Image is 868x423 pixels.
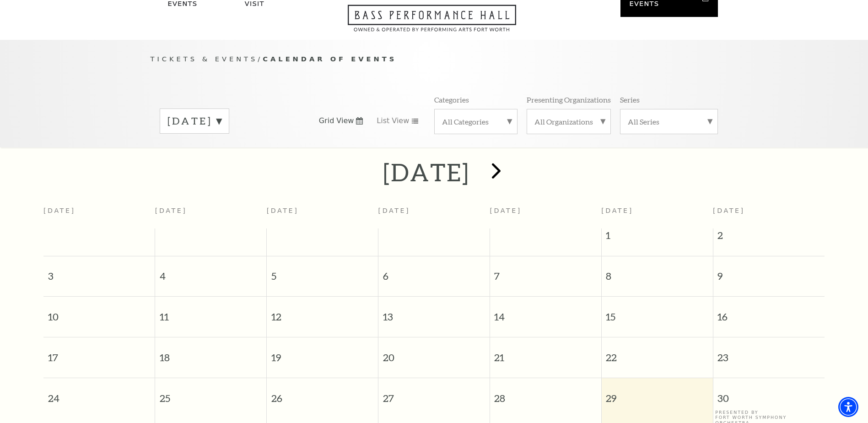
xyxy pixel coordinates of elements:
span: 6 [378,256,490,288]
span: List View [377,116,409,126]
span: 15 [602,297,713,328]
label: All Categories [442,117,510,126]
th: [DATE] [43,201,155,228]
button: next [478,156,512,189]
span: 13 [378,297,490,328]
p: Series [620,95,640,104]
label: [DATE] [167,114,221,128]
span: Calendar of Events [263,55,397,63]
p: / [151,54,718,65]
span: 10 [43,297,155,328]
span: 1 [602,228,713,247]
span: 19 [267,337,378,369]
span: 8 [602,256,713,288]
p: Presenting Organizations [527,95,611,104]
span: 2 [713,228,825,247]
span: Tickets & Events [151,55,258,63]
span: 5 [267,256,378,288]
label: All Series [628,117,710,126]
span: 7 [490,256,601,288]
span: 14 [490,297,601,328]
span: 24 [43,378,155,410]
span: 20 [378,337,490,369]
label: All Organizations [534,117,603,126]
th: [DATE] [155,201,267,228]
span: 11 [155,297,266,328]
span: 23 [713,337,825,369]
span: 30 [713,378,825,410]
span: 22 [602,337,713,369]
span: 25 [155,378,266,410]
span: Grid View [319,116,354,126]
div: Accessibility Menu [838,397,858,417]
p: Categories [434,95,469,104]
span: 18 [155,337,266,369]
span: 27 [378,378,490,410]
span: 21 [490,337,601,369]
h2: [DATE] [383,157,469,187]
span: 4 [155,256,266,288]
span: 26 [267,378,378,410]
span: 28 [490,378,601,410]
span: [DATE] [713,207,745,214]
th: [DATE] [378,201,490,228]
span: 29 [602,378,713,410]
span: 3 [43,256,155,288]
span: 16 [713,297,825,328]
a: Open this option [315,5,549,40]
span: 17 [43,337,155,369]
span: 12 [267,297,378,328]
th: [DATE] [267,201,378,228]
span: 9 [713,256,825,288]
span: [DATE] [601,207,633,214]
th: [DATE] [490,201,601,228]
